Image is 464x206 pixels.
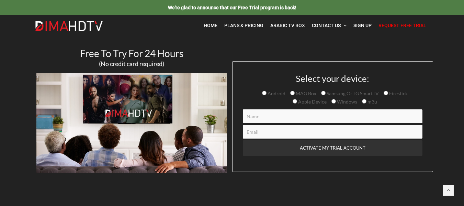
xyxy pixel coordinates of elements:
[296,73,369,84] span: Select your device:
[312,23,341,28] span: Contact Us
[378,23,426,28] span: Request Free Trial
[224,23,263,28] span: Plans & Pricing
[35,21,103,32] img: Dima HDTV
[321,91,326,95] input: Samsung Or LG SmartTV
[326,90,379,96] span: Samsung Or LG SmartTV
[388,90,408,96] span: Firestick
[384,91,388,95] input: Firestick
[366,99,377,105] span: m3u
[290,91,295,95] input: MAG Box
[353,23,372,28] span: Sign Up
[243,109,422,123] input: Name
[308,19,350,33] a: Contact Us
[99,60,164,67] span: (No credit card required)
[336,99,357,105] span: Windows
[295,90,316,96] span: MAG Box
[243,125,422,139] input: Email
[243,140,422,156] input: ACTIVATE MY TRIAL ACCOUNT
[350,19,375,33] a: Sign Up
[375,19,430,33] a: Request Free Trial
[80,47,183,59] span: Free To Try For 24 Hours
[270,23,305,28] span: Arabic TV Box
[262,91,267,95] input: Android
[204,23,217,28] span: Home
[362,99,366,104] input: m3u
[267,90,285,96] span: Android
[331,99,336,104] input: Windows
[200,19,221,33] a: Home
[168,5,296,10] span: We're glad to announce that our Free Trial program is back!
[297,99,327,105] span: Apple Device
[293,99,297,104] input: Apple Device
[168,4,296,10] a: We're glad to announce that our Free Trial program is back!
[221,19,267,33] a: Plans & Pricing
[443,185,454,196] a: Back to top
[238,74,428,172] form: Contact form
[267,19,308,33] a: Arabic TV Box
